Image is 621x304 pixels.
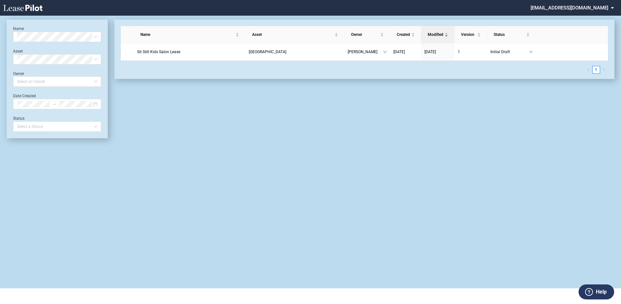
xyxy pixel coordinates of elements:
a: [DATE] [424,49,451,55]
span: to [52,102,57,106]
label: Owner [13,71,24,76]
span: Owner [351,31,379,38]
span: Modified [428,31,443,38]
a: 1 [458,49,484,55]
button: left [584,66,592,74]
th: Owner [344,26,390,43]
th: Name [134,26,245,43]
span: right [602,68,606,71]
label: Asset [13,49,23,53]
span: Created [397,31,410,38]
span: Name [140,31,234,38]
th: Asset [246,26,344,43]
span: down [383,50,387,54]
span: Linden Square [249,50,286,54]
span: swap-right [52,102,57,106]
span: Asset [252,31,333,38]
a: Sit Still Kids Salon Lease [137,49,242,55]
span: [PERSON_NAME] [348,49,383,55]
button: Help [579,284,614,299]
span: 1 [458,50,460,54]
label: Help [596,288,607,296]
th: Version [454,26,487,43]
span: left [587,68,590,71]
label: Status [13,116,24,121]
th: Modified [421,26,454,43]
button: right [600,66,608,74]
span: Status [494,31,525,38]
li: Next Page [600,66,608,74]
a: [DATE] [393,49,418,55]
label: Date Created [13,94,36,98]
th: Created [390,26,421,43]
a: [GEOGRAPHIC_DATA] [249,49,341,55]
a: 1 [593,66,600,73]
th: Status [487,26,536,43]
span: [DATE] [424,50,436,54]
span: down [529,50,533,54]
span: [DATE] [393,50,405,54]
span: Version [461,31,476,38]
li: 1 [592,66,600,74]
label: Name [13,26,24,31]
span: Initial Draft [490,49,529,55]
span: Sit Still Kids Salon Lease [137,50,180,54]
li: Previous Page [584,66,592,74]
